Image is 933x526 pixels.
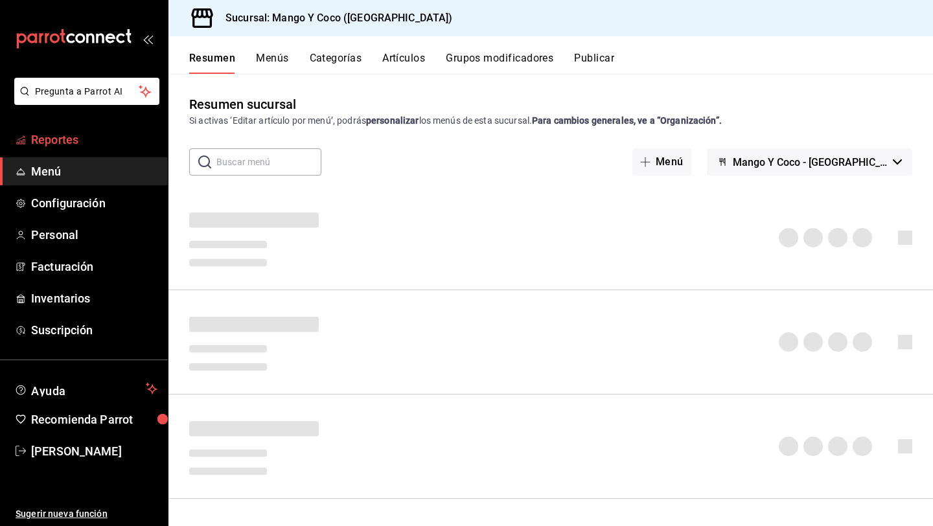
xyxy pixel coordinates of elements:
[31,442,157,460] span: [PERSON_NAME]
[143,34,153,44] button: open_drawer_menu
[215,10,453,26] h3: Sucursal: Mango Y Coco ([GEOGRAPHIC_DATA])
[9,94,159,108] a: Pregunta a Parrot AI
[31,226,157,244] span: Personal
[733,156,888,168] span: Mango Y Coco - [GEOGRAPHIC_DATA]
[366,115,419,126] strong: personalizar
[14,78,159,105] button: Pregunta a Parrot AI
[532,115,722,126] strong: Para cambios generales, ve a “Organización”.
[31,258,157,275] span: Facturación
[189,52,235,74] button: Resumen
[189,52,933,74] div: navigation tabs
[446,52,553,74] button: Grupos modificadores
[31,290,157,307] span: Inventarios
[216,149,321,175] input: Buscar menú
[16,507,157,521] span: Sugerir nueva función
[31,411,157,428] span: Recomienda Parrot
[574,52,614,74] button: Publicar
[189,95,296,114] div: Resumen sucursal
[35,85,139,98] span: Pregunta a Parrot AI
[31,163,157,180] span: Menú
[256,52,288,74] button: Menús
[632,148,691,176] button: Menú
[310,52,362,74] button: Categorías
[31,321,157,339] span: Suscripción
[31,194,157,212] span: Configuración
[382,52,425,74] button: Artículos
[31,131,157,148] span: Reportes
[31,381,141,396] span: Ayuda
[707,148,912,176] button: Mango Y Coco - [GEOGRAPHIC_DATA]
[189,114,912,128] div: Si activas ‘Editar artículo por menú’, podrás los menús de esta sucursal.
